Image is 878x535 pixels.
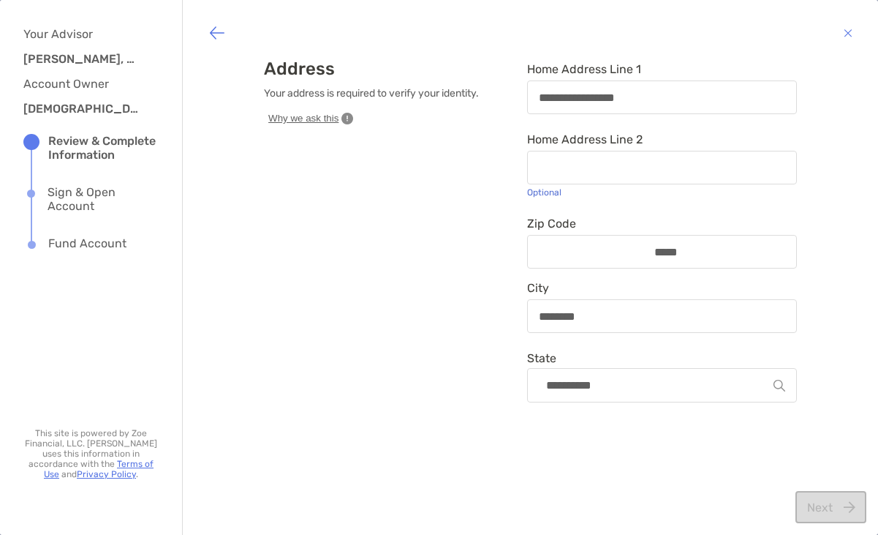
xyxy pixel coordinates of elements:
[48,185,159,213] div: Sign & Open Account
[844,24,852,42] img: button icon
[44,459,154,479] a: Terms of Use
[527,281,797,295] span: City
[77,469,136,479] a: Privacy Policy
[528,162,796,174] input: Home Address Line 2
[527,187,561,198] small: Optional
[23,77,148,91] h4: Account Owner
[264,111,357,126] button: Why we ask this
[603,246,720,258] input: Zip Code
[208,24,226,42] img: button icon
[527,62,797,76] span: Home Address Line 1
[23,102,140,116] h3: [DEMOGRAPHIC_DATA][PERSON_NAME]
[528,310,796,323] input: City
[48,134,159,162] div: Review & Complete Information
[23,27,148,41] h4: Your Advisor
[23,428,159,479] p: This site is powered by Zoe Financial, LLC. [PERSON_NAME] uses this information in accordance wit...
[528,91,796,104] input: Home Address Line 1
[23,52,140,66] h3: [PERSON_NAME], CFP®
[264,86,512,100] p: Your address is required to verify your identity.
[268,112,338,125] span: Why we ask this
[527,217,797,231] span: Zip Code
[773,380,785,392] img: Search Icon
[527,348,797,365] label: State
[264,59,512,79] h3: Address
[48,236,126,252] div: Fund Account
[527,132,797,146] span: Home Address Line 2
